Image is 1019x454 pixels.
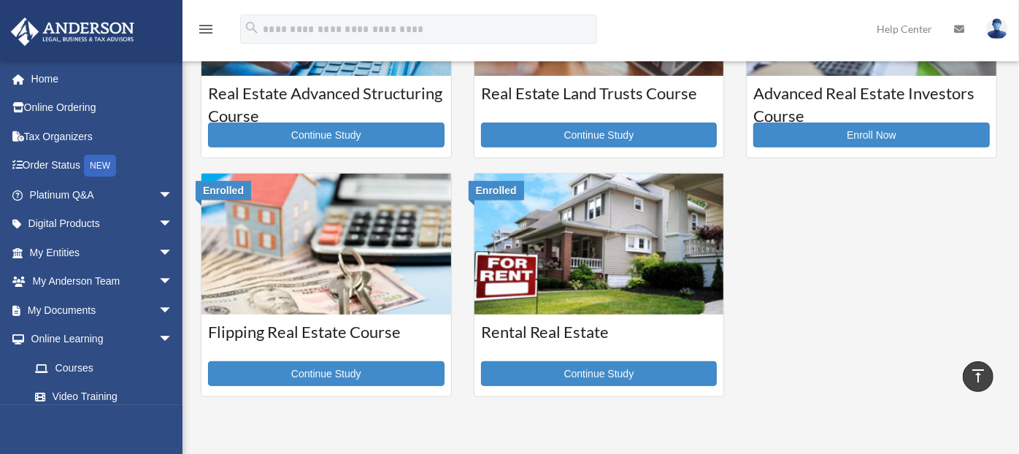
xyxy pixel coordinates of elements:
a: Enroll Now [753,123,990,147]
img: Anderson Advisors Platinum Portal [7,18,139,46]
div: Enrolled [196,181,251,200]
i: vertical_align_top [969,367,987,385]
a: My Entitiesarrow_drop_down [10,238,195,267]
h3: Advanced Real Estate Investors Course [753,82,990,119]
span: arrow_drop_down [158,209,188,239]
span: arrow_drop_down [158,296,188,326]
i: search [244,20,260,36]
i: menu [197,20,215,38]
a: My Anderson Teamarrow_drop_down [10,267,195,296]
a: Video Training [20,382,195,412]
a: Home [10,64,195,93]
a: Online Ordering [10,93,195,123]
a: My Documentsarrow_drop_down [10,296,195,325]
h3: Real Estate Advanced Structuring Course [208,82,445,119]
h3: Flipping Real Estate Course [208,321,445,358]
div: Enrolled [469,181,524,200]
span: arrow_drop_down [158,180,188,210]
h3: Real Estate Land Trusts Course [481,82,718,119]
span: arrow_drop_down [158,325,188,355]
img: User Pic [986,18,1008,39]
span: arrow_drop_down [158,267,188,297]
a: Tax Organizers [10,122,195,151]
a: Continue Study [208,123,445,147]
a: Digital Productsarrow_drop_down [10,209,195,239]
a: Courses [20,353,188,382]
a: menu [197,26,215,38]
a: Order StatusNEW [10,151,195,181]
a: Online Learningarrow_drop_down [10,325,195,354]
a: Continue Study [208,361,445,386]
a: Continue Study [481,361,718,386]
a: Continue Study [481,123,718,147]
span: arrow_drop_down [158,238,188,268]
a: vertical_align_top [963,361,993,392]
h3: Rental Real Estate [481,321,718,358]
a: Platinum Q&Aarrow_drop_down [10,180,195,209]
div: NEW [84,155,116,177]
